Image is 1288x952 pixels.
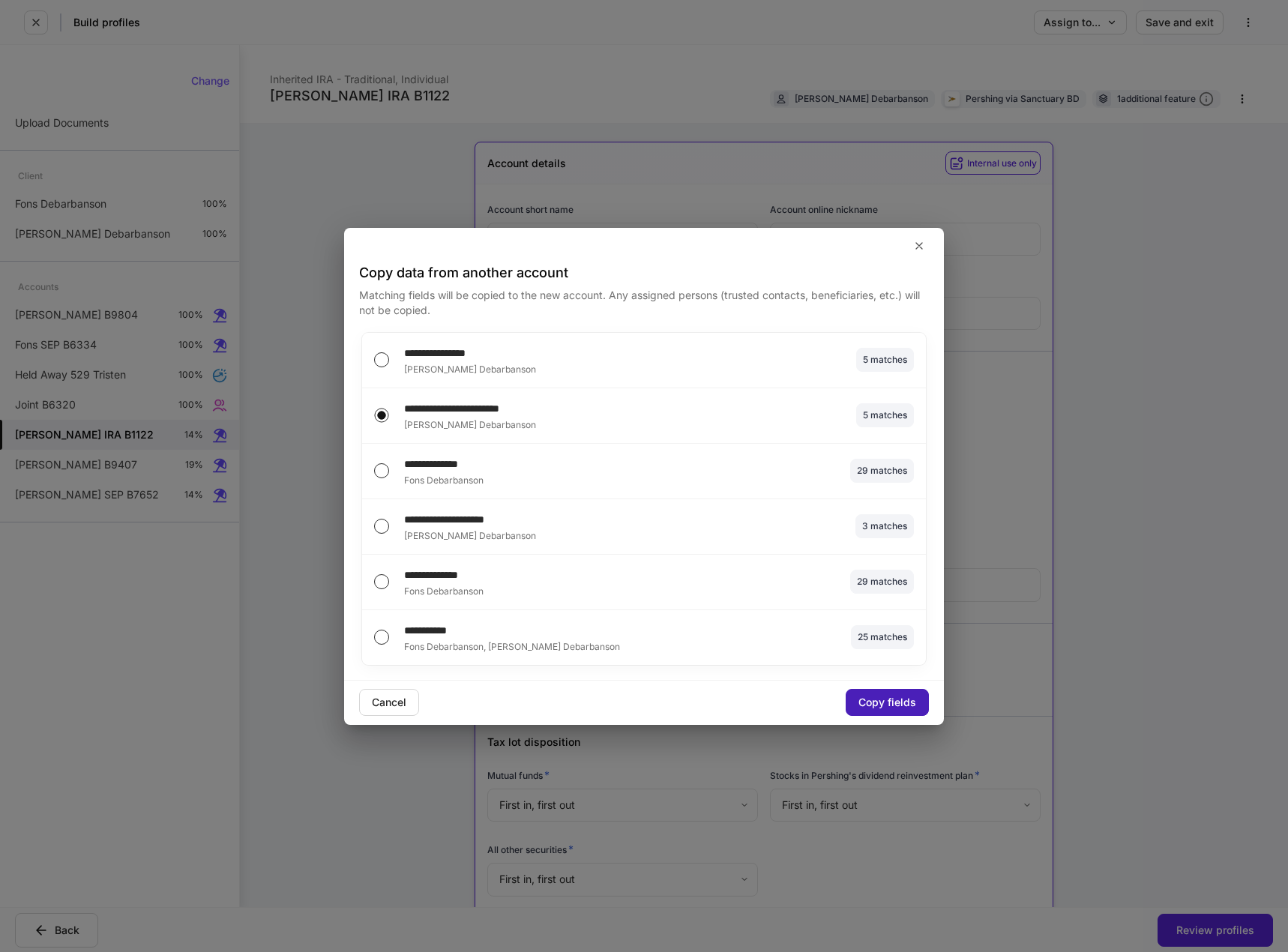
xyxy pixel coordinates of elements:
div: Fields to be copied: Sanctuary Account Registration Statements, Pershing Ip Code, Successor Owner... [855,514,914,538]
div: Fons Debarbanson [404,472,655,486]
div: Fields to be copied: Pershing Account Short Name, Sanctuary Account Online Nickname, Sanctuary Ac... [850,570,914,594]
div: Fields to be copied: Pershing Tax Lot Disp Mf, Pershing Tax Lot Disp Stocks, Pershing Tax Lot Dis... [856,403,914,427]
h4: Copy data from another account [359,264,929,282]
div: [PERSON_NAME] Debarbanson [404,527,684,542]
div: [PERSON_NAME] Debarbanson [404,416,684,431]
button: Cancel [359,689,419,716]
div: Fields to be copied: Pershing Account Short Name, Sanctuary Account Online Nickname, Sanctuary Ac... [850,459,914,483]
div: Fons Debarbanson, [PERSON_NAME] Debarbanson [404,638,723,653]
div: Cancel [372,697,406,708]
div: 25 matches [858,630,907,644]
button: Copy fields [846,689,929,716]
div: 29 matches [857,463,907,477]
div: [PERSON_NAME] Debarbanson [404,361,684,376]
div: 29 matches [857,574,907,588]
div: Fons Debarbanson [404,582,655,597]
div: 3 matches [862,519,907,533]
div: Fields to be copied: Pershing Account Short Name, Sanctuary Account Online Nickname, Sanctuary Ac... [851,625,914,649]
p: Matching fields will be copied to the new account. Any assigned persons (trusted contacts, benefi... [359,288,929,318]
div: Copy fields [858,697,916,708]
div: 5 matches [863,352,907,367]
div: Fields to be copied: Pershing Tax Lot Disp Mf, Pershing Tax Lot Disp Stocks, Pershing Tax Lot Dis... [856,348,914,372]
div: 5 matches [863,408,907,422]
